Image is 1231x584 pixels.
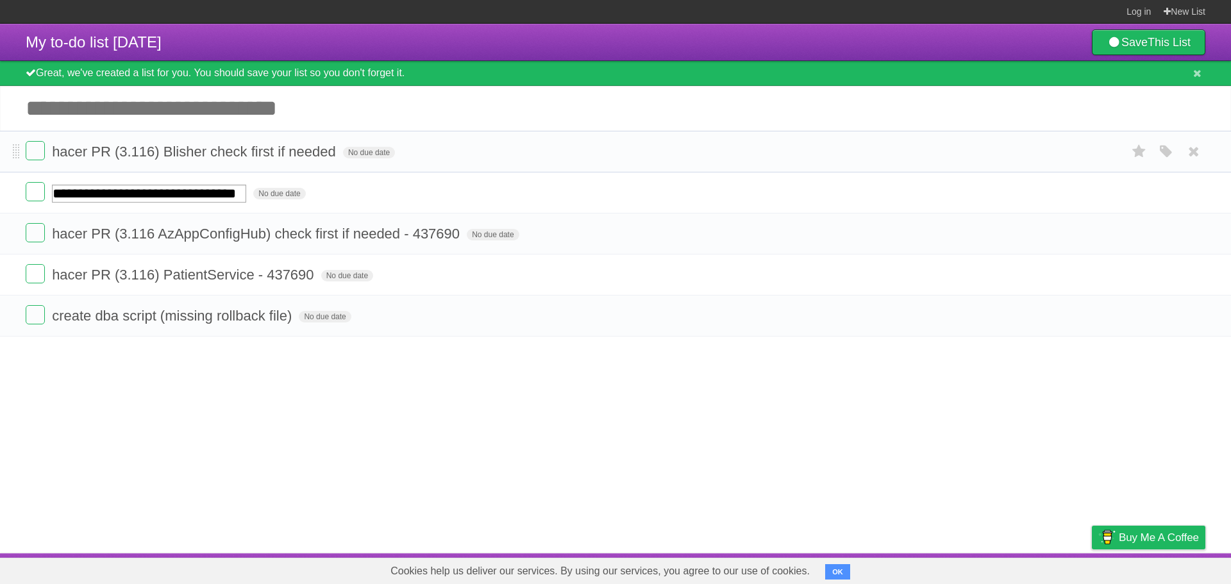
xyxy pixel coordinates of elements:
[26,264,45,283] label: Done
[1032,556,1060,581] a: Terms
[26,182,45,201] label: Done
[253,188,305,199] span: No due date
[1127,141,1151,162] label: Star task
[52,226,463,242] span: hacer PR (3.116 AzAppConfigHub) check first if needed - 437690
[1092,526,1205,549] a: Buy me a coffee
[26,141,45,160] label: Done
[1125,556,1205,581] a: Suggest a feature
[964,556,1016,581] a: Developers
[1098,526,1116,548] img: Buy me a coffee
[1075,556,1109,581] a: Privacy
[1092,29,1205,55] a: SaveThis List
[26,305,45,324] label: Done
[26,223,45,242] label: Done
[467,229,519,240] span: No due date
[52,308,295,324] span: create dba script (missing rollback file)
[52,144,339,160] span: hacer PR (3.116) Blisher check first if needed
[321,270,373,281] span: No due date
[26,33,162,51] span: My to-do list [DATE]
[1148,36,1191,49] b: This List
[52,267,317,283] span: hacer PR (3.116) PatientService - 437690
[299,311,351,322] span: No due date
[921,556,948,581] a: About
[378,558,823,584] span: Cookies help us deliver our services. By using our services, you agree to our use of cookies.
[343,147,395,158] span: No due date
[825,564,850,580] button: OK
[1119,526,1199,549] span: Buy me a coffee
